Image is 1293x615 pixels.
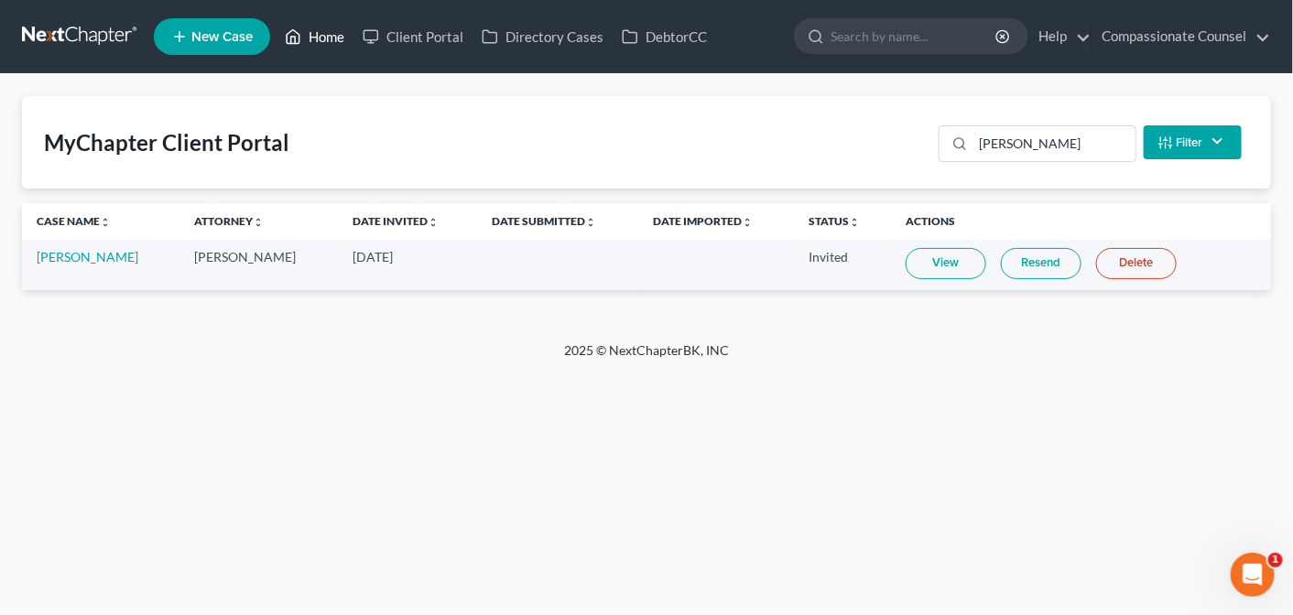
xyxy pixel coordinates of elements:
a: Delete [1096,248,1177,279]
a: View [906,248,986,279]
a: Client Portal [353,20,473,53]
td: Invited [794,240,891,290]
input: Search... [973,126,1135,161]
i: unfold_more [253,217,264,228]
div: 2025 © NextChapterBK, INC [125,341,1168,374]
a: DebtorCC [613,20,716,53]
th: Actions [891,203,1271,240]
a: Date Importedunfold_more [653,214,753,228]
a: Resend [1001,248,1081,279]
a: Case Nameunfold_more [37,214,111,228]
a: Home [276,20,353,53]
i: unfold_more [742,217,753,228]
input: Search by name... [831,19,998,53]
i: unfold_more [585,217,596,228]
button: Filter [1144,125,1242,159]
i: unfold_more [100,217,111,228]
iframe: Intercom live chat [1231,553,1275,597]
a: Compassionate Counsel [1092,20,1270,53]
span: New Case [191,30,253,44]
i: unfold_more [849,217,860,228]
span: [DATE] [353,249,393,264]
div: MyChapter Client Portal [44,128,289,157]
a: Attorneyunfold_more [194,214,264,228]
a: Date Invitedunfold_more [353,214,439,228]
a: Help [1029,20,1091,53]
a: Statusunfold_more [809,214,860,228]
i: unfold_more [428,217,439,228]
a: Directory Cases [473,20,613,53]
a: Date Submittedunfold_more [492,214,596,228]
span: 1 [1268,553,1283,567]
a: [PERSON_NAME] [37,249,138,264]
td: [PERSON_NAME] [179,240,337,290]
